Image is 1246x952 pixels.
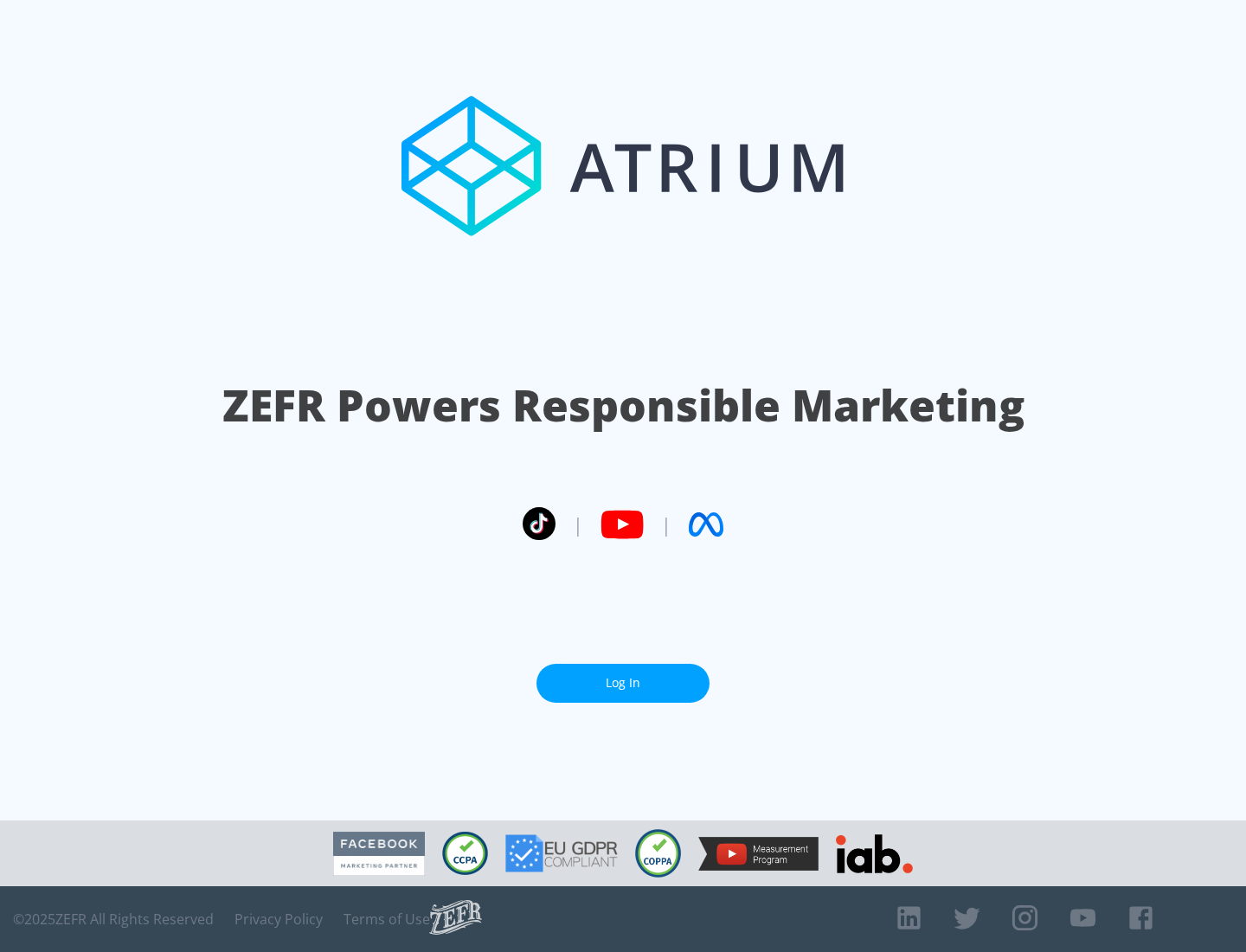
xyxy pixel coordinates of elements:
h1: ZEFR Powers Responsible Marketing [222,376,1024,435]
a: Log In [536,664,710,703]
img: YouTube Measurement Program [698,837,819,871]
span: © 2025 ZEFR All Rights Reserved [13,910,214,928]
img: CCPA Compliant [442,832,488,875]
img: Facebook Marketing Partner [333,832,425,876]
img: GDPR Compliant [505,834,618,872]
img: IAB [836,834,913,873]
a: Privacy Policy [234,910,323,928]
img: COPPA Compliant [635,829,681,878]
span: | [573,511,583,537]
a: Terms of Use [344,910,430,928]
span: | [661,511,671,537]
